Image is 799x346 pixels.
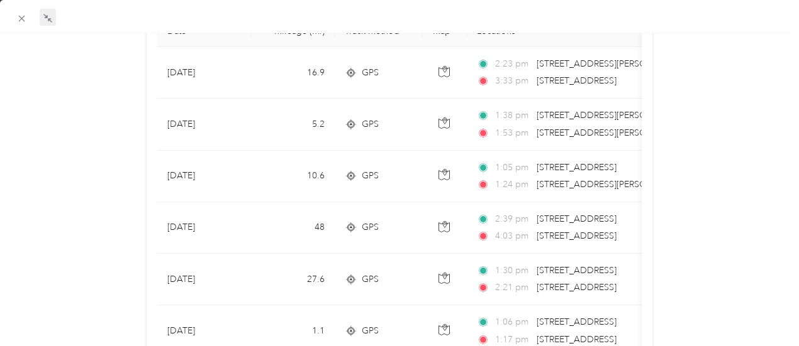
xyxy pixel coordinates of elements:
span: 2:23 pm [495,57,531,71]
span: 1:06 pm [495,315,531,329]
span: 1:24 pm [495,178,531,192]
span: [STREET_ADDRESS] [537,230,617,241]
span: [STREET_ADDRESS] [537,75,617,86]
span: 2:39 pm [495,212,531,226]
span: [STREET_ADDRESS][PERSON_NAME] [537,127,686,138]
span: GPS [362,220,379,234]
td: 48 [252,202,335,254]
span: GPS [362,273,379,286]
td: 27.6 [252,254,335,305]
span: 1:30 pm [495,264,531,278]
td: [DATE] [157,254,252,305]
span: 3:33 pm [495,74,531,88]
td: 16.9 [252,47,335,99]
span: [STREET_ADDRESS][PERSON_NAME][PERSON_NAME] [537,110,756,121]
span: 1:38 pm [495,109,531,122]
span: [STREET_ADDRESS][PERSON_NAME][PERSON_NAME] [537,179,756,190]
span: GPS [362,169,379,183]
td: [DATE] [157,47,252,99]
span: 4:03 pm [495,229,531,243]
span: [STREET_ADDRESS] [537,214,617,224]
td: 10.6 [252,151,335,202]
iframe: Everlance-gr Chat Button Frame [729,276,799,346]
td: 5.2 [252,99,335,150]
span: [STREET_ADDRESS] [537,265,617,276]
span: GPS [362,324,379,338]
span: GPS [362,117,379,131]
span: [STREET_ADDRESS] [537,316,617,327]
span: GPS [362,66,379,80]
span: [STREET_ADDRESS][PERSON_NAME] [537,58,686,69]
span: [STREET_ADDRESS] [537,162,617,173]
span: 2:21 pm [495,281,531,295]
span: [STREET_ADDRESS] [537,282,617,293]
span: 1:05 pm [495,161,531,175]
span: 1:53 pm [495,126,531,140]
span: [STREET_ADDRESS] [537,334,617,345]
td: [DATE] [157,99,252,150]
td: [DATE] [157,202,252,254]
td: [DATE] [157,151,252,202]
